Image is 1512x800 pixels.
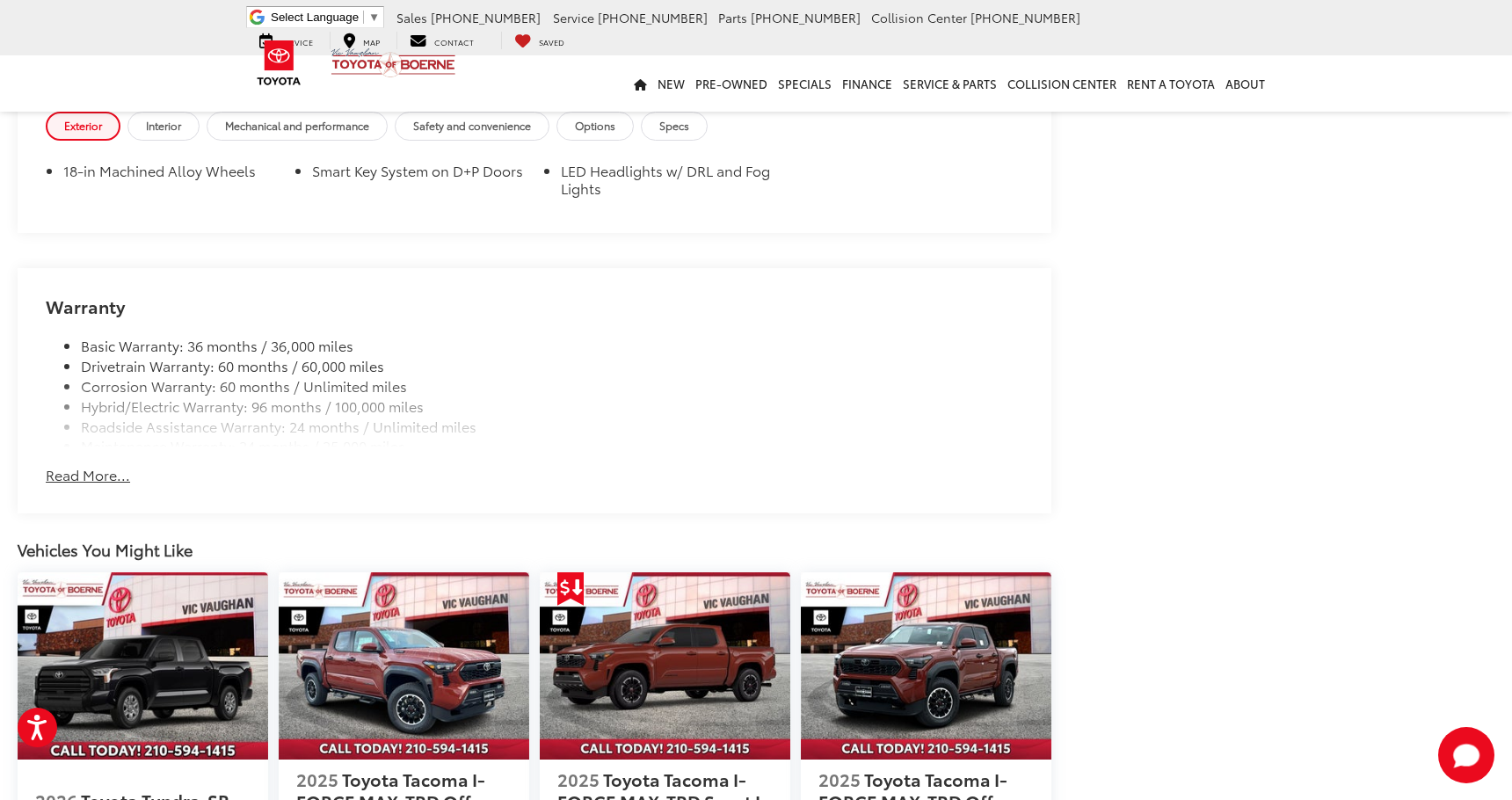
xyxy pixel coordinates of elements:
a: Home [629,55,652,112]
a: Select Language​ [271,11,380,24]
span: ​ [363,11,364,24]
img: 2025 Toyota Tacoma i-FORCE MAX TRD Off-Road i-FORCE MAX [801,572,1051,760]
span: 2025 [818,767,861,791]
span: Get Price Drop Alert [557,572,584,606]
img: 2025 Toyota Tacoma i-FORCE MAX TRD Off-Road i-FORCE MAX [279,572,529,760]
span: Safety and convenience [413,118,531,133]
span: Saved [539,36,564,47]
span: Interior [146,118,181,133]
span: [PHONE_NUMBER] [431,9,541,26]
a: 2025 Toyota Tacoma i-FORCE MAX TRD Sport i-FORCE MAX 2025 Toyota Tacoma i-FORCE MAX TRD Sport i-F... [540,572,790,760]
img: 2026 Toyota Tundra SR [18,572,268,760]
li: Basic Warranty: 36 months / 36,000 miles [81,336,1023,356]
button: Toggle Chat Window [1438,727,1494,783]
span: 2025 [296,767,338,791]
a: Collision Center [1002,55,1122,112]
button: Read More... [46,465,130,485]
a: Specials [773,55,837,112]
a: Map [330,32,393,49]
a: Service [246,32,326,49]
span: [PHONE_NUMBER] [598,9,708,26]
span: [PHONE_NUMBER] [751,9,861,26]
span: Mechanical and performance [225,118,369,133]
a: Contact [396,32,487,49]
img: Toyota [246,34,312,91]
li: 18-in Machined Alloy Wheels [63,162,277,187]
span: Service [553,9,594,26]
a: 2025 Toyota Tacoma i-FORCE MAX TRD Off-Road i-FORCE MAX 2025 Toyota Tacoma i-FORCE MAX TRD Off-Ro... [801,572,1051,760]
span: Specs [659,118,689,133]
a: Rent a Toyota [1122,55,1220,112]
a: About [1220,55,1270,112]
span: ▼ [368,11,380,24]
li: Smart Key System on D+P Doors [312,162,526,187]
span: [PHONE_NUMBER] [970,9,1080,26]
li: Drivetrain Warranty: 60 months / 60,000 miles [81,356,1023,376]
a: 2026 Toyota Tundra SR 2026 Toyota Tundra SR [18,572,268,760]
span: Collision Center [871,9,967,26]
a: 2025 Toyota Tacoma i-FORCE MAX TRD Off-Road i-FORCE MAX 2025 Toyota Tacoma i-FORCE MAX TRD Off-Ro... [279,572,529,760]
img: 2025 Toyota Tacoma i-FORCE MAX TRD Sport i-FORCE MAX [540,572,790,760]
img: Vic Vaughan Toyota of Boerne [331,47,456,78]
a: Pre-Owned [690,55,773,112]
li: Corrosion Warranty: 60 months / Unlimited miles [81,376,1023,396]
svg: Start Chat [1438,727,1494,783]
li: LED Headlights w/ DRL and Fog Lights [561,162,774,206]
h2: Warranty [46,296,1023,316]
span: Options [575,118,615,133]
span: Parts [718,9,747,26]
a: Service & Parts: Opens in a new tab [898,55,1002,112]
a: New [652,55,690,112]
span: Select Language [271,11,359,24]
div: Vehicles You Might Like [18,540,1051,560]
span: 2025 [557,767,600,791]
span: Sales [396,9,427,26]
a: My Saved Vehicles [501,32,578,49]
a: Finance [837,55,898,112]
